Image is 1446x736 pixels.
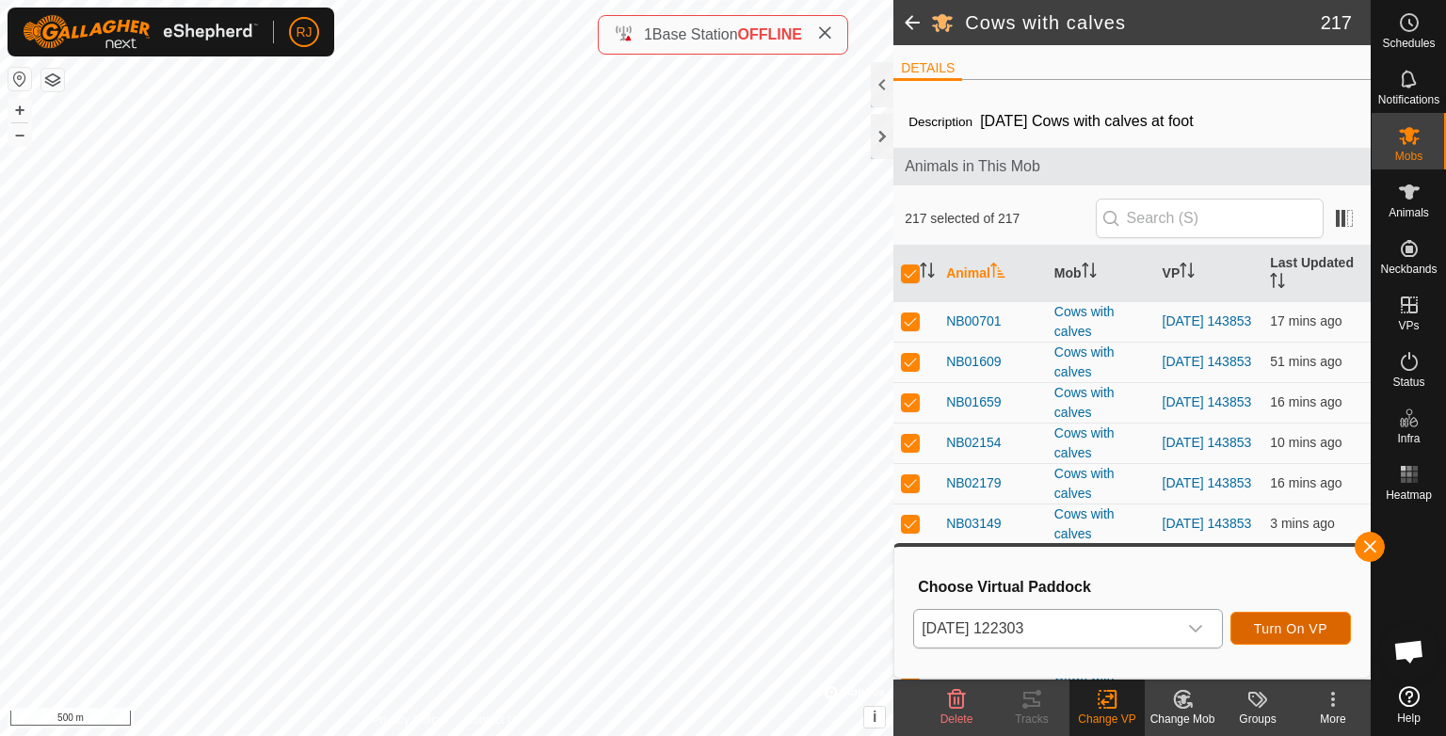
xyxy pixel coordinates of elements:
span: NB02154 [946,433,1001,453]
p-sorticon: Activate to sort [1082,265,1097,280]
div: Cows with calves [1054,383,1148,423]
div: Tracks [994,711,1069,728]
div: Change Mob [1145,711,1220,728]
a: Privacy Policy [373,712,443,728]
input: Search (S) [1096,199,1324,238]
div: Cows with calves [1054,302,1148,342]
a: [DATE] 143853 [1163,475,1252,490]
div: Change VP [1069,711,1145,728]
h3: Choose Virtual Paddock [918,578,1351,596]
span: NB00701 [946,312,1001,331]
span: Heatmap [1386,489,1432,501]
th: Animal [939,246,1047,302]
span: Turn On VP [1254,621,1327,636]
span: Delete [940,712,973,726]
a: [DATE] 143853 [1163,394,1252,409]
span: i [873,709,876,725]
span: Notifications [1378,94,1439,105]
span: 217 selected of 217 [905,209,1095,229]
span: NB02179 [946,473,1001,493]
div: Cows with calves [1054,464,1148,504]
button: i [864,707,885,728]
span: NB01609 [946,352,1001,372]
span: NB03149 [946,514,1001,534]
p-sorticon: Activate to sort [990,265,1005,280]
button: Turn On VP [1230,612,1351,645]
p-sorticon: Activate to sort [1180,265,1195,280]
span: 2025-08-14 122303 [914,610,1177,648]
li: DETAILS [893,58,962,81]
span: Animals in This Mob [905,155,1359,178]
a: [DATE] 143853 [1163,435,1252,450]
span: Neckbands [1380,264,1437,275]
span: Schedules [1382,38,1435,49]
img: Gallagher Logo [23,15,258,49]
span: RJ [296,23,312,42]
div: dropdown trigger [1177,610,1214,648]
span: 6 Oct 2025, 7:47 am [1270,516,1334,531]
button: Map Layers [41,69,64,91]
span: Status [1392,376,1424,388]
span: 217 [1321,8,1352,37]
span: 6 Oct 2025, 7:33 am [1270,313,1342,328]
a: [DATE] 143853 [1163,516,1252,531]
button: Reset Map [8,68,31,90]
span: Help [1397,712,1421,724]
div: Cows with calves [1054,504,1148,544]
span: 6 Oct 2025, 7:34 am [1270,475,1342,490]
div: Open chat [1381,623,1438,680]
th: Mob [1047,246,1155,302]
th: VP [1155,246,1263,302]
span: 6 Oct 2025, 6:58 am [1270,354,1342,369]
div: Cows with calves [1054,343,1148,382]
a: Help [1372,679,1446,731]
div: Cows with calves [1054,424,1148,463]
span: VPs [1398,320,1419,331]
a: [DATE] 143853 [1163,354,1252,369]
span: Animals [1389,207,1429,218]
span: 6 Oct 2025, 7:34 am [1270,394,1342,409]
button: – [8,123,31,146]
p-sorticon: Activate to sort [920,265,935,280]
h2: Cows with calves [965,11,1321,34]
a: Contact Us [465,712,521,728]
label: Description [908,115,972,129]
button: + [8,99,31,121]
p-sorticon: Activate to sort [1270,276,1285,291]
span: NB01659 [946,392,1001,412]
span: 1 [644,26,652,42]
span: Infra [1397,433,1420,444]
a: [DATE] 143853 [1163,313,1252,328]
div: Groups [1220,711,1295,728]
span: [DATE] Cows with calves at foot [972,105,1200,136]
th: Last Updated [1262,246,1371,302]
span: 6 Oct 2025, 7:40 am [1270,435,1342,450]
span: OFFLINE [738,26,802,42]
div: More [1295,711,1371,728]
span: Base Station [652,26,738,42]
span: Mobs [1395,151,1422,162]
